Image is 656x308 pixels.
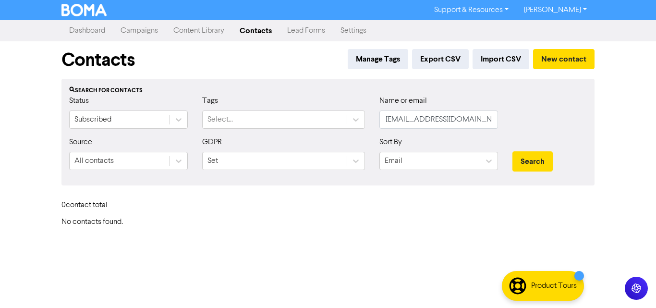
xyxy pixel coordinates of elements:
[61,4,107,16] img: BOMA Logo
[232,21,279,40] a: Contacts
[69,136,92,148] label: Source
[61,21,113,40] a: Dashboard
[512,151,553,172] button: Search
[61,49,135,71] h1: Contacts
[74,155,114,167] div: All contacts
[348,49,408,69] button: Manage Tags
[279,21,333,40] a: Lead Forms
[379,136,402,148] label: Sort By
[61,218,595,227] h6: No contacts found.
[202,95,218,107] label: Tags
[202,136,222,148] label: GDPR
[74,114,111,125] div: Subscribed
[608,262,656,308] iframe: Chat Widget
[516,2,595,18] a: [PERSON_NAME]
[333,21,374,40] a: Settings
[473,49,529,69] button: Import CSV
[379,95,427,107] label: Name or email
[385,155,402,167] div: Email
[533,49,595,69] button: New contact
[61,201,138,210] h6: 0 contact total
[412,49,469,69] button: Export CSV
[426,2,516,18] a: Support & Resources
[166,21,232,40] a: Content Library
[207,114,233,125] div: Select...
[207,155,218,167] div: Set
[69,95,89,107] label: Status
[69,86,587,95] div: Search for contacts
[113,21,166,40] a: Campaigns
